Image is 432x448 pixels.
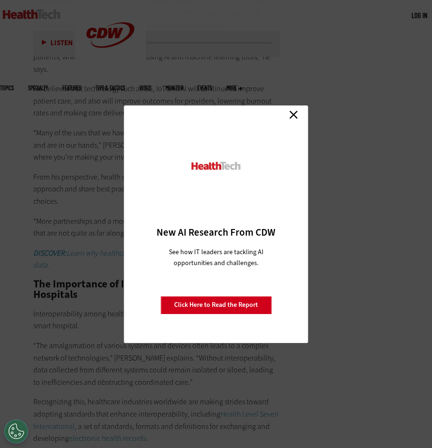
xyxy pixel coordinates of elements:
[157,247,275,268] p: See how IT leaders are tackling AI opportunities and challenges.
[4,419,28,443] button: Open Preferences
[286,108,301,122] a: Close
[141,226,292,239] h3: New AI Research From CDW
[4,419,28,443] div: Cookies Settings
[190,161,242,171] img: HealthTech_0.png
[160,296,272,314] a: Click Here to Read the Report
